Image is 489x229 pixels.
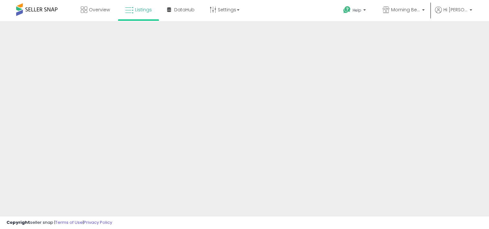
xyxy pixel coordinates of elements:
[135,6,152,13] span: Listings
[391,6,420,13] span: Morning Beauty
[55,219,83,225] a: Terms of Use
[338,1,372,21] a: Help
[353,7,361,13] span: Help
[343,6,351,14] i: Get Help
[6,219,30,225] strong: Copyright
[443,6,468,13] span: Hi [PERSON_NAME]
[89,6,110,13] span: Overview
[174,6,195,13] span: DataHub
[435,6,472,21] a: Hi [PERSON_NAME]
[84,219,112,225] a: Privacy Policy
[6,220,112,226] div: seller snap | |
